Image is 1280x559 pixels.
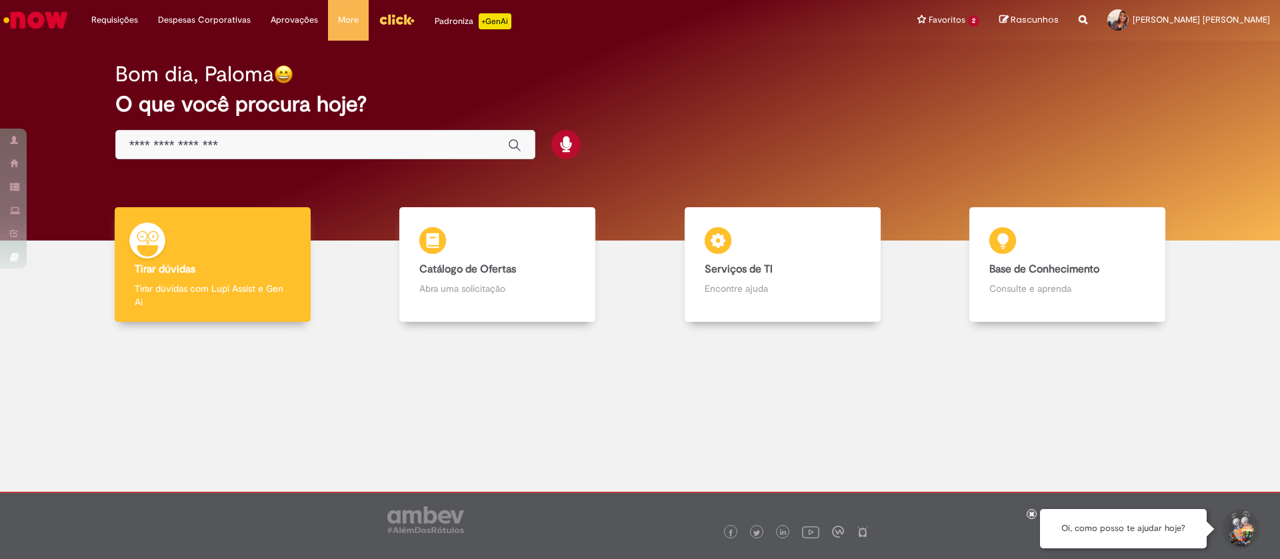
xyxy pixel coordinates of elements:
[989,282,1145,295] p: Consulte e aprenda
[158,13,251,27] span: Despesas Corporativas
[1040,509,1207,548] div: Oi, como posso te ajudar hoje?
[640,207,925,322] a: Serviços de TI Encontre ajuda
[999,14,1059,27] a: Rascunhos
[274,65,293,84] img: happy-face.png
[929,13,965,27] span: Favoritos
[355,207,641,322] a: Catálogo de Ofertas Abra uma solicitação
[479,13,511,29] p: +GenAi
[802,523,819,540] img: logo_footer_youtube.png
[1,7,70,33] img: ServiceNow
[135,263,195,276] b: Tirar dúvidas
[338,13,359,27] span: More
[968,15,979,27] span: 2
[1011,13,1059,26] span: Rascunhos
[705,282,861,295] p: Encontre ajuda
[379,9,415,29] img: click_logo_yellow_360x200.png
[271,13,318,27] span: Aprovações
[780,529,787,537] img: logo_footer_linkedin.png
[727,530,734,536] img: logo_footer_facebook.png
[753,530,760,536] img: logo_footer_twitter.png
[832,526,844,538] img: logo_footer_workplace.png
[419,263,516,276] b: Catálogo de Ofertas
[1220,509,1260,549] button: Iniciar Conversa de Suporte
[705,263,773,276] b: Serviços de TI
[115,93,1165,116] h2: O que você procura hoje?
[1133,14,1270,25] span: [PERSON_NAME] [PERSON_NAME]
[989,263,1099,276] b: Base de Conhecimento
[91,13,138,27] span: Requisições
[857,526,869,538] img: logo_footer_naosei.png
[135,282,291,308] p: Tirar dúvidas com Lupi Assist e Gen Ai
[387,506,464,533] img: logo_footer_ambev_rotulo_gray.png
[925,207,1211,322] a: Base de Conhecimento Consulte e aprenda
[419,282,575,295] p: Abra uma solicitação
[115,63,274,86] h2: Bom dia, Paloma
[435,13,511,29] div: Padroniza
[70,207,355,322] a: Tirar dúvidas Tirar dúvidas com Lupi Assist e Gen Ai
